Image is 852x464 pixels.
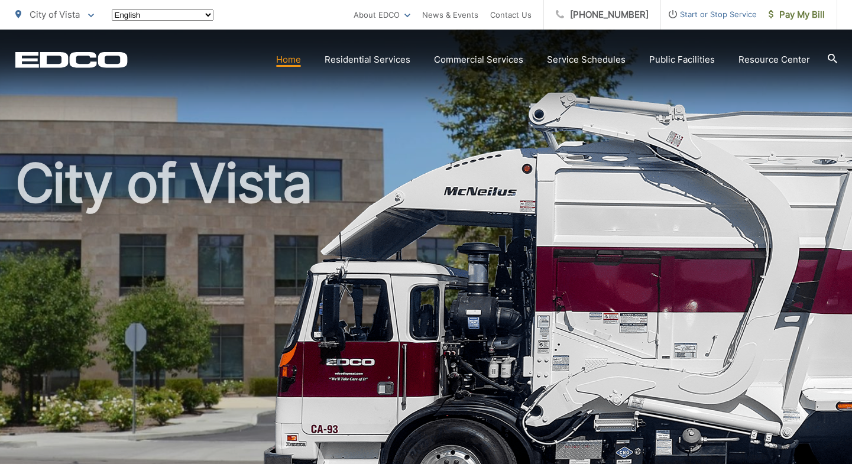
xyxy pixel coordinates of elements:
[547,53,626,67] a: Service Schedules
[649,53,715,67] a: Public Facilities
[15,51,128,68] a: EDCD logo. Return to the homepage.
[769,8,825,22] span: Pay My Bill
[325,53,410,67] a: Residential Services
[276,53,301,67] a: Home
[490,8,532,22] a: Contact Us
[112,9,213,21] select: Select a language
[30,9,80,20] span: City of Vista
[354,8,410,22] a: About EDCO
[738,53,810,67] a: Resource Center
[434,53,523,67] a: Commercial Services
[422,8,478,22] a: News & Events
